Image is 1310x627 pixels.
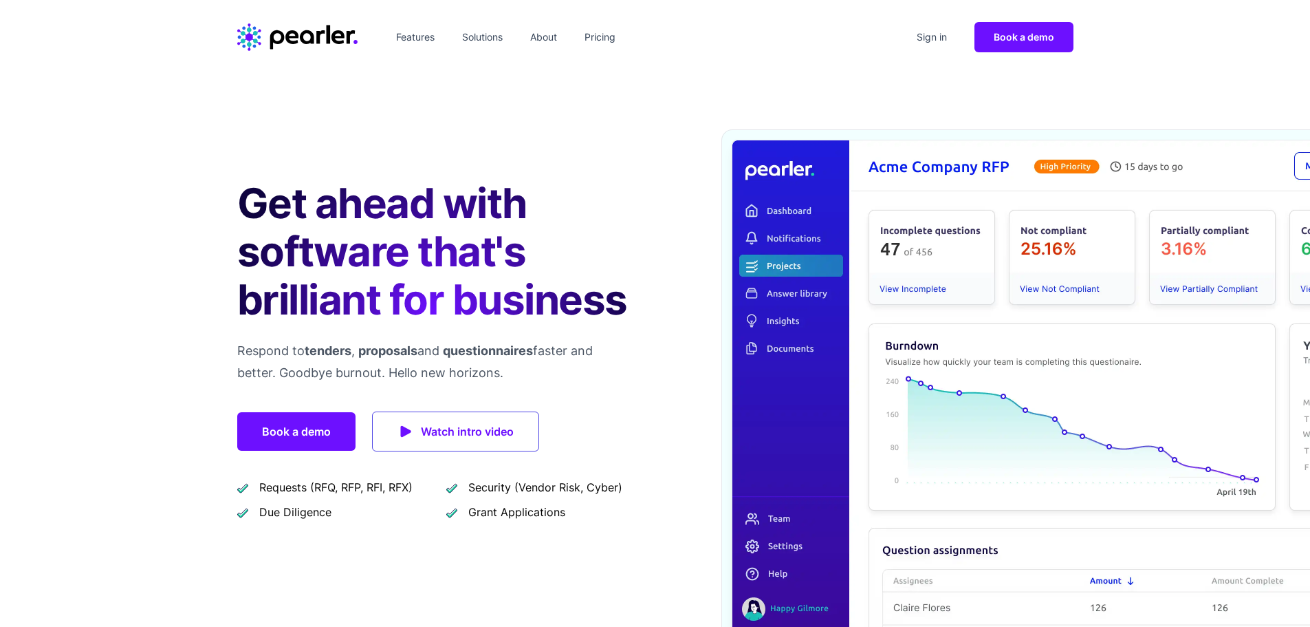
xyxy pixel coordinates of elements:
span: Watch intro video [421,422,514,441]
img: checkmark [237,482,248,493]
a: About [525,26,563,48]
h1: Get ahead with software that's brilliant for business [237,179,633,323]
a: Solutions [457,26,508,48]
p: Respond to , and faster and better. Goodbye burnout. Hello new horizons. [237,340,633,384]
span: Book a demo [994,31,1054,43]
span: Due Diligence [259,504,331,520]
span: tenders [305,343,351,358]
span: Requests (RFQ, RFP, RFI, RFX) [259,479,413,496]
img: checkmark [446,482,457,493]
a: Book a demo [974,22,1073,52]
img: checkmark [237,507,248,518]
span: Grant Applications [468,504,565,520]
a: Home [237,23,358,51]
a: Sign in [911,26,952,48]
img: checkmark [446,507,457,518]
a: Features [391,26,440,48]
a: Pricing [579,26,621,48]
a: Watch intro video [372,412,539,451]
span: proposals [358,343,417,358]
span: questionnaires [443,343,533,358]
a: Book a demo [237,412,356,451]
span: Security (Vendor Risk, Cyber) [468,479,622,496]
